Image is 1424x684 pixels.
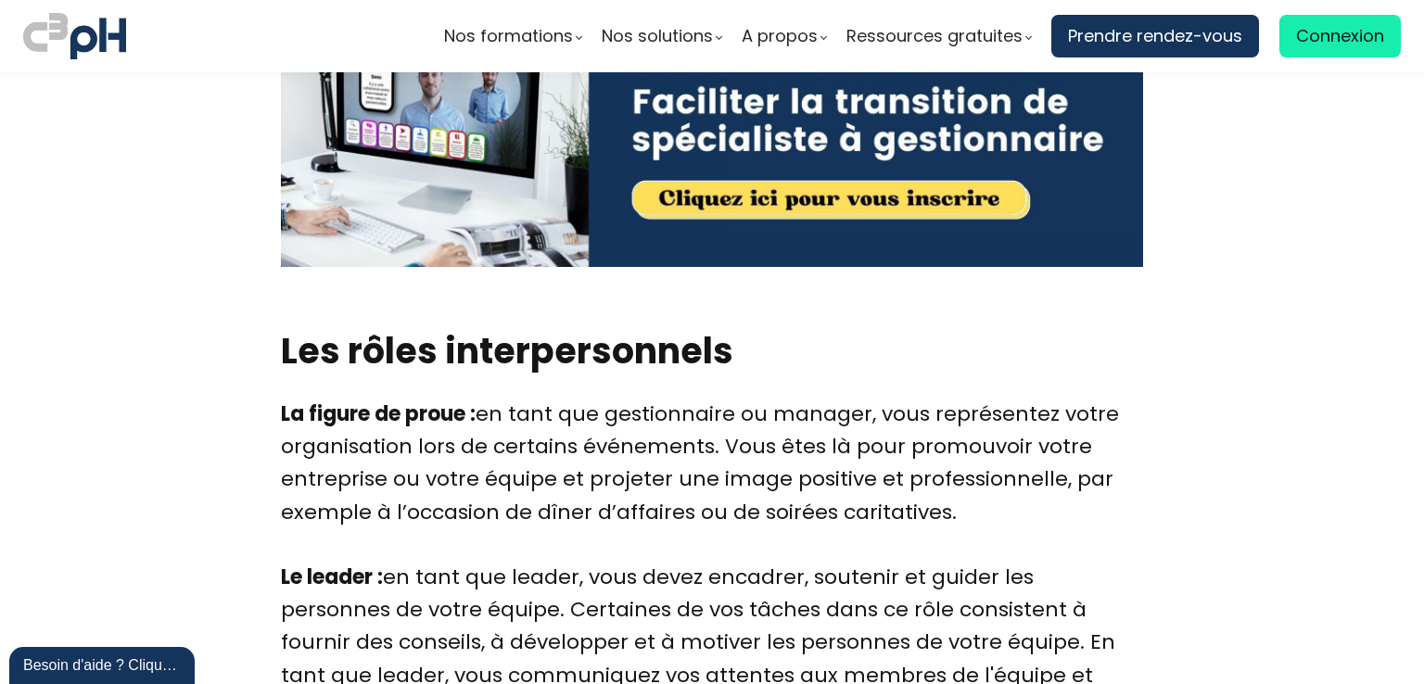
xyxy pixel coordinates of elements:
span: Nos solutions [602,22,713,50]
b: La figure de proue : [281,399,476,428]
img: logo C3PH [23,9,126,63]
iframe: chat widget [9,643,198,684]
span: Ressources gratuites [846,22,1023,50]
span: A propos [742,22,818,50]
a: Prendre rendez-vous [1051,15,1259,57]
span: Connexion [1296,22,1384,50]
div: en tant que gestionnaire ou manager, vous représentez votre organisation lors de certains événeme... [281,398,1143,561]
a: Connexion [1279,15,1401,57]
span: Prendre rendez-vous [1068,22,1242,50]
span: Nos formations [444,22,573,50]
img: infographie technique pomodoro [281,8,1143,267]
b: Le leader : [281,563,383,591]
h2: Les rôles interpersonnels [281,327,1143,374]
